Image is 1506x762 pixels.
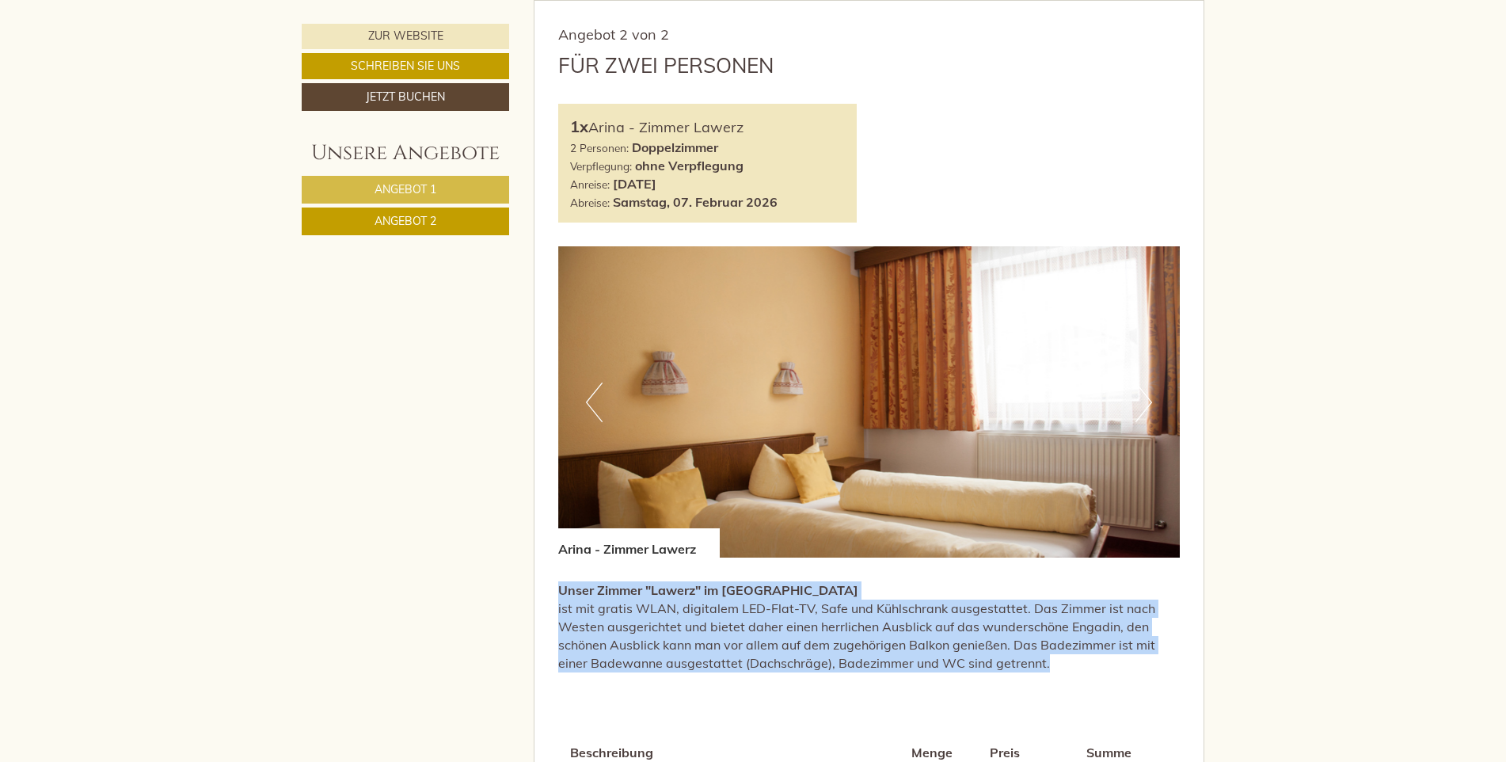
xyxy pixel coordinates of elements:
[570,141,629,154] small: 2 Personen:
[375,214,436,228] span: Angebot 2
[570,177,610,191] small: Anreise:
[558,51,774,80] div: Für zwei Personen
[302,53,509,79] a: Schreiben Sie uns
[558,25,669,44] span: Angebot 2 von 2
[586,383,603,422] button: Previous
[570,159,632,173] small: Verpflegung:
[302,139,509,168] div: Unsere Angebote
[570,116,846,139] div: Arina - Zimmer Lawerz
[1135,383,1152,422] button: Next
[570,116,588,136] b: 1x
[570,196,610,209] small: Abreise:
[558,581,1181,672] p: ist mit gratis WLAN, digitalem LED-Flat-TV, Safe und Kühlschrank ausgestattet. Das Zimmer ist nac...
[613,176,656,192] b: [DATE]
[558,582,858,598] strong: Unser Zimmer "Lawerz" im [GEOGRAPHIC_DATA]
[558,246,1181,558] img: image
[375,182,436,196] span: Angebot 1
[558,528,720,558] div: Arina - Zimmer Lawerz
[613,194,778,210] b: Samstag, 07. Februar 2026
[302,83,509,111] a: Jetzt buchen
[302,24,509,49] a: Zur Website
[632,139,718,155] b: Doppelzimmer
[635,158,743,173] b: ohne Verpflegung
